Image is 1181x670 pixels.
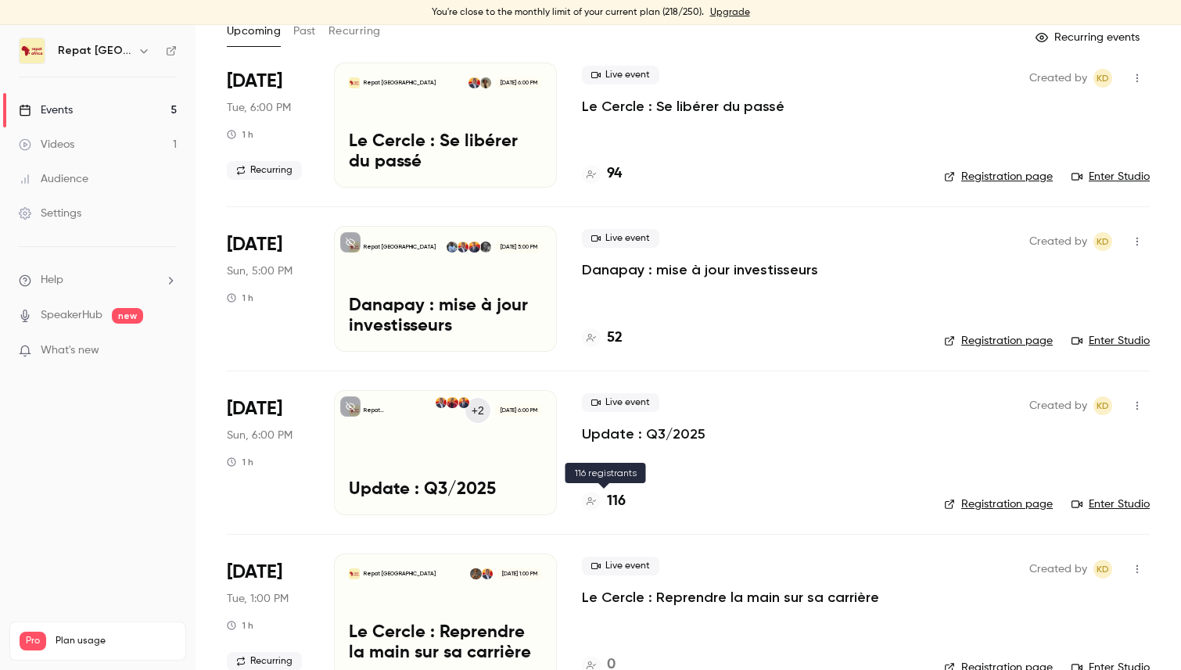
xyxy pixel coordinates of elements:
img: Kara Diaby [436,397,447,408]
span: Created by [1029,232,1087,251]
button: Recurring [328,19,381,44]
a: SpeakerHub [41,307,102,324]
img: Mounir Telkass [458,397,469,408]
span: Created by [1029,69,1087,88]
span: [DATE] [227,69,282,94]
p: Repat [GEOGRAPHIC_DATA] [364,570,436,578]
span: [DATE] 1:00 PM [497,568,541,579]
p: Repat [GEOGRAPHIC_DATA] [364,407,435,414]
p: Repat [GEOGRAPHIC_DATA] [364,243,436,251]
img: Kara Diaby [468,77,479,88]
img: Demba Dembele [447,242,458,253]
img: Moussa Dembele [480,242,491,253]
span: What's new [41,342,99,359]
span: Live event [582,393,659,412]
span: Plan usage [56,635,176,647]
span: [DATE] [227,560,282,585]
a: Upgrade [710,6,750,19]
img: Repat Africa [20,38,45,63]
a: Registration page [944,496,1053,512]
a: Update : Q3/2025 [582,425,705,443]
p: Le Cercle : Se libérer du passé [349,132,542,173]
a: 52 [582,328,623,349]
span: KD [1097,69,1109,88]
div: 1 h [227,128,253,141]
img: Kara Diaby [458,242,468,253]
img: Le Cercle : Reprendre la main sur sa carrière [349,568,360,579]
span: Live event [582,557,659,575]
p: Le Cercle : Reprendre la main sur sa carrière [349,623,542,664]
span: Recurring [227,161,302,180]
span: Live event [582,229,659,248]
span: Kara Diaby [1093,396,1112,415]
span: Tue, 6:00 PM [227,100,291,116]
span: Created by [1029,560,1087,579]
div: 1 h [227,292,253,304]
span: Help [41,272,63,288]
span: Tue, 1:00 PM [227,591,289,607]
span: KD [1097,396,1109,415]
div: 1 h [227,456,253,468]
span: KD [1097,232,1109,251]
a: Le Cercle : Reprendre la main sur sa carrière [582,588,879,607]
h4: 52 [607,328,623,349]
img: Mounir Telkass [468,242,479,253]
span: Kara Diaby [1093,69,1112,88]
span: Sun, 5:00 PM [227,263,293,279]
div: Sep 28 Sun, 8:00 PM (Europe/Brussels) [227,390,309,515]
div: 1 h [227,619,253,632]
h4: 116 [607,491,626,512]
div: Audience [19,171,88,187]
div: Videos [19,137,74,152]
div: +2 [464,396,492,425]
span: new [112,308,143,324]
a: Danapay : mise à jour investisseurs [582,260,818,279]
button: Recurring events [1028,25,1150,50]
a: Registration page [944,333,1053,349]
p: Repat [GEOGRAPHIC_DATA] [364,79,436,87]
span: Created by [1029,396,1087,415]
h4: 94 [607,163,622,185]
li: help-dropdown-opener [19,272,177,288]
img: Fatoumata Dia [447,397,458,408]
span: [DATE] [227,396,282,421]
span: KD [1097,560,1109,579]
a: Enter Studio [1072,169,1150,185]
span: [DATE] 5:00 PM [495,242,541,253]
a: Le Cercle : Se libérer du passéRepat [GEOGRAPHIC_DATA]Oumou DiarissoKara Diaby[DATE] 6:00 PMLe Ce... [334,63,557,188]
span: [DATE] 6:00 PM [495,77,541,88]
span: Kara Diaby [1093,560,1112,579]
span: Live event [582,66,659,84]
img: Oumou Diarisso [480,77,491,88]
a: Enter Studio [1072,333,1150,349]
img: Kara Diaby [482,568,493,579]
a: Registration page [944,169,1053,185]
div: Events [19,102,73,118]
button: Past [293,19,316,44]
p: Update : Q3/2025 [349,480,542,500]
div: Sep 28 Sun, 7:00 PM (Europe/Paris) [227,226,309,351]
span: Pro [20,632,46,650]
span: Kara Diaby [1093,232,1112,251]
span: [DATE] [227,232,282,257]
div: Sep 23 Tue, 8:00 PM (Europe/Paris) [227,63,309,188]
img: Le Cercle : Se libérer du passé [349,77,360,88]
a: Enter Studio [1072,496,1150,512]
h6: Repat [GEOGRAPHIC_DATA] [58,43,131,59]
a: Update : Q3/2025Repat [GEOGRAPHIC_DATA]+2Mounir TelkassFatoumata DiaKara Diaby[DATE] 6:00 PMUpdat... [334,390,557,515]
span: Sun, 6:00 PM [227,428,293,443]
a: 116 [582,491,626,512]
p: Danapay : mise à jour investisseurs [349,296,542,337]
a: 94 [582,163,622,185]
img: Hannah Dehauteur [470,568,481,579]
a: Danapay : mise à jour investisseursRepat [GEOGRAPHIC_DATA]Moussa DembeleMounir TelkassKara DiabyD... [334,226,557,351]
button: Upcoming [227,19,281,44]
a: Le Cercle : Se libérer du passé [582,97,784,116]
div: Settings [19,206,81,221]
span: [DATE] 6:00 PM [495,405,541,416]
